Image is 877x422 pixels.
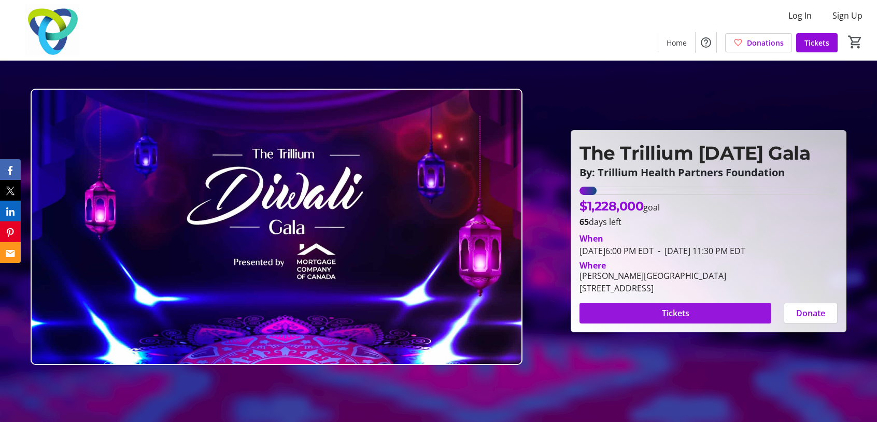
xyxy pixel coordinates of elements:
[579,232,603,245] div: When
[579,167,838,178] p: By: Trillium Health Partners Foundation
[696,32,716,53] button: Help
[579,216,838,228] p: days left
[579,199,643,214] span: $1,228,000
[579,282,726,294] div: [STREET_ADDRESS]
[667,37,687,48] span: Home
[579,303,771,323] button: Tickets
[579,216,589,228] span: 65
[579,139,838,167] p: The Trillium [DATE] Gala
[725,33,792,52] a: Donations
[788,9,812,22] span: Log In
[654,245,745,257] span: [DATE] 11:30 PM EDT
[579,270,726,282] div: [PERSON_NAME][GEOGRAPHIC_DATA]
[747,37,784,48] span: Donations
[662,307,689,319] span: Tickets
[832,9,862,22] span: Sign Up
[784,303,838,323] button: Donate
[654,245,664,257] span: -
[31,89,522,365] img: Campaign CTA Media Photo
[780,7,820,24] button: Log In
[796,33,838,52] a: Tickets
[804,37,829,48] span: Tickets
[846,33,865,51] button: Cart
[579,187,838,195] div: 6.545249185667752% of fundraising goal reached
[579,245,654,257] span: [DATE] 6:00 PM EDT
[6,4,98,56] img: Trillium Health Partners Foundation's Logo
[579,261,606,270] div: Where
[796,307,825,319] span: Donate
[658,33,695,52] a: Home
[579,197,660,216] p: goal
[824,7,871,24] button: Sign Up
